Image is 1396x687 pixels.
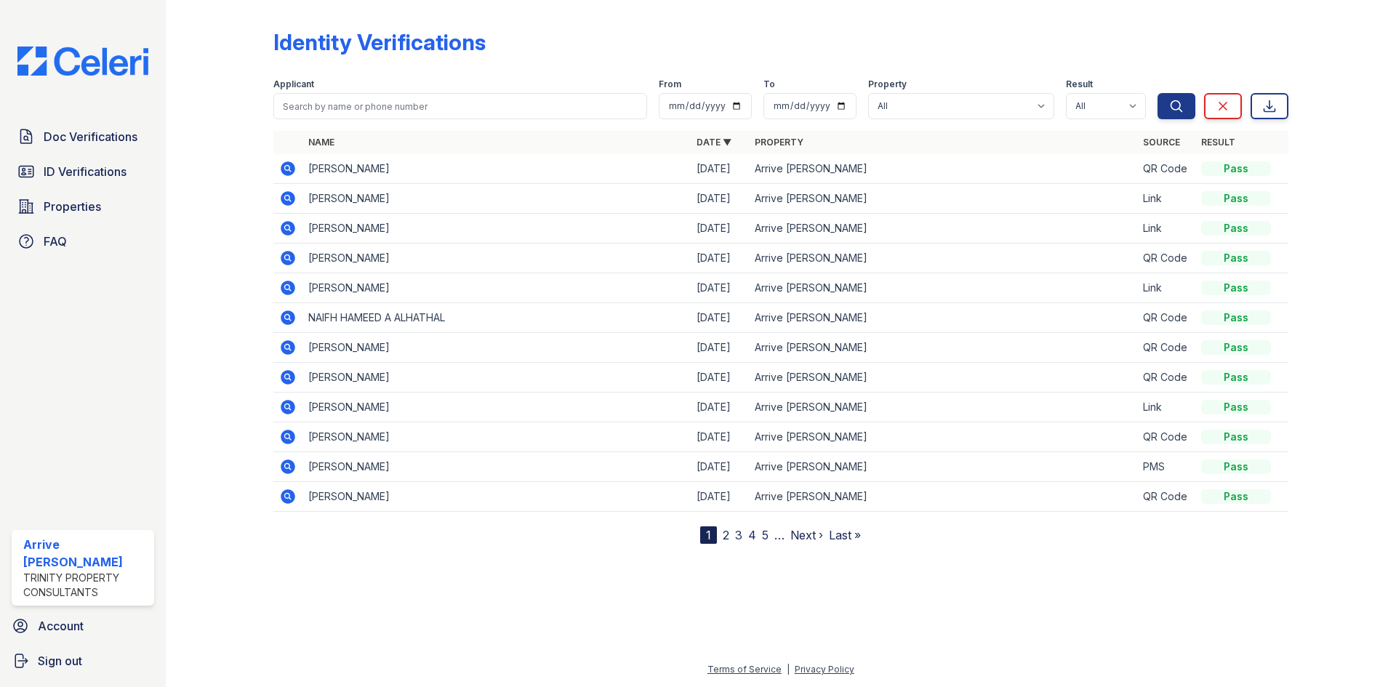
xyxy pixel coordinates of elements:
span: Doc Verifications [44,128,137,145]
a: Name [308,137,334,148]
a: 4 [748,528,756,542]
a: FAQ [12,227,154,256]
td: Arrive [PERSON_NAME] [749,154,1137,184]
td: Arrive [PERSON_NAME] [749,333,1137,363]
div: Pass [1201,340,1271,355]
td: [PERSON_NAME] [302,452,691,482]
div: Pass [1201,489,1271,504]
td: [PERSON_NAME] [302,422,691,452]
div: Pass [1201,191,1271,206]
label: To [763,79,775,90]
a: Doc Verifications [12,122,154,151]
a: Result [1201,137,1235,148]
td: [DATE] [691,363,749,393]
td: [DATE] [691,452,749,482]
div: Trinity Property Consultants [23,571,148,600]
td: [PERSON_NAME] [302,154,691,184]
div: Pass [1201,430,1271,444]
td: Arrive [PERSON_NAME] [749,422,1137,452]
td: QR Code [1137,422,1195,452]
div: Pass [1201,370,1271,385]
label: From [659,79,681,90]
td: Arrive [PERSON_NAME] [749,184,1137,214]
td: [DATE] [691,482,749,512]
td: [PERSON_NAME] [302,273,691,303]
a: Next › [790,528,823,542]
td: QR Code [1137,333,1195,363]
td: [PERSON_NAME] [302,363,691,393]
td: Arrive [PERSON_NAME] [749,393,1137,422]
label: Property [868,79,907,90]
td: [PERSON_NAME] [302,184,691,214]
a: Account [6,611,160,640]
div: | [787,664,790,675]
td: Arrive [PERSON_NAME] [749,273,1137,303]
td: [DATE] [691,214,749,244]
div: Pass [1201,251,1271,265]
td: Arrive [PERSON_NAME] [749,244,1137,273]
a: Last » [829,528,861,542]
div: Pass [1201,459,1271,474]
td: [DATE] [691,303,749,333]
td: Link [1137,273,1195,303]
td: NAIFH HAMEED A ALHATHAL [302,303,691,333]
td: PMS [1137,452,1195,482]
td: [DATE] [691,333,749,363]
td: Arrive [PERSON_NAME] [749,482,1137,512]
td: QR Code [1137,244,1195,273]
span: ID Verifications [44,163,127,180]
label: Result [1066,79,1093,90]
a: Sign out [6,646,160,675]
td: [PERSON_NAME] [302,333,691,363]
input: Search by name or phone number [273,93,647,119]
span: Account [38,617,84,635]
a: Date ▼ [697,137,731,148]
td: QR Code [1137,482,1195,512]
div: Pass [1201,161,1271,176]
td: QR Code [1137,154,1195,184]
td: Arrive [PERSON_NAME] [749,452,1137,482]
td: [PERSON_NAME] [302,244,691,273]
a: 3 [735,528,742,542]
div: 1 [700,526,717,544]
td: Link [1137,214,1195,244]
td: [DATE] [691,184,749,214]
span: Sign out [38,652,82,670]
td: Arrive [PERSON_NAME] [749,303,1137,333]
td: Arrive [PERSON_NAME] [749,214,1137,244]
a: Source [1143,137,1180,148]
span: FAQ [44,233,67,250]
td: Link [1137,184,1195,214]
td: [DATE] [691,273,749,303]
div: Identity Verifications [273,29,486,55]
td: [PERSON_NAME] [302,393,691,422]
label: Applicant [273,79,314,90]
td: [DATE] [691,154,749,184]
div: Pass [1201,400,1271,414]
span: … [774,526,785,544]
a: ID Verifications [12,157,154,186]
td: [DATE] [691,244,749,273]
td: [DATE] [691,422,749,452]
a: Terms of Service [707,664,782,675]
div: Pass [1201,281,1271,295]
div: Pass [1201,221,1271,236]
a: Properties [12,192,154,221]
td: Link [1137,393,1195,422]
a: 2 [723,528,729,542]
td: [PERSON_NAME] [302,214,691,244]
td: QR Code [1137,363,1195,393]
a: Property [755,137,803,148]
div: Arrive [PERSON_NAME] [23,536,148,571]
span: Properties [44,198,101,215]
img: CE_Logo_Blue-a8612792a0a2168367f1c8372b55b34899dd931a85d93a1a3d3e32e68fde9ad4.png [6,47,160,76]
td: QR Code [1137,303,1195,333]
td: [PERSON_NAME] [302,482,691,512]
td: [DATE] [691,393,749,422]
td: Arrive [PERSON_NAME] [749,363,1137,393]
div: Pass [1201,310,1271,325]
a: 5 [762,528,769,542]
a: Privacy Policy [795,664,854,675]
